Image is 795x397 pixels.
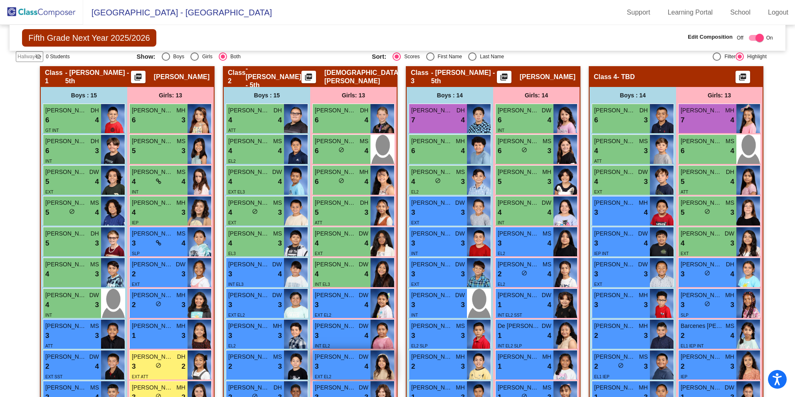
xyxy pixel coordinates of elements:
span: 3 [95,269,99,280]
span: MH [639,198,648,207]
span: [PERSON_NAME] [PERSON_NAME] [228,168,270,176]
span: INT [411,251,418,256]
span: DH [91,137,99,146]
span: DW [359,291,368,300]
span: DH [274,106,282,115]
span: EL2 [498,282,505,287]
span: DH [360,198,368,207]
span: 7 [411,115,415,126]
span: [PERSON_NAME] [45,168,87,176]
span: 4 [132,207,136,218]
span: [PERSON_NAME] [411,106,453,115]
span: [PERSON_NAME] [411,291,453,300]
div: Filter [721,53,736,60]
span: [PERSON_NAME] [PERSON_NAME] [411,137,453,146]
span: Class 1 [45,69,65,85]
span: MS [177,229,185,238]
span: 6 [315,115,318,126]
span: [PERSON_NAME] [594,168,636,176]
span: 4 [45,300,49,310]
span: do_not_disturb_alt [338,147,344,153]
span: EL3 [228,251,236,256]
span: DH [91,229,99,238]
span: [PERSON_NAME] [132,260,173,269]
span: [PERSON_NAME] [520,73,575,81]
span: MH [725,106,734,115]
span: [PERSON_NAME] [681,106,722,115]
span: INT EL3 [228,282,244,287]
span: 4 [731,146,734,156]
span: 4 [594,176,598,187]
span: DW [455,291,465,300]
span: 4 [365,238,368,249]
span: [PERSON_NAME] [411,198,453,207]
div: Scores [401,53,420,60]
span: 4 [644,238,648,249]
span: INT EL3 [315,282,330,287]
span: MS [177,137,185,146]
span: MS [726,198,734,207]
span: 3 [411,269,415,280]
span: 3 [132,238,136,249]
span: 3 [594,269,598,280]
span: DW [359,260,368,269]
span: 4 [365,146,368,156]
span: 5 [45,238,49,249]
span: 3 [594,238,598,249]
span: EL2 [498,251,505,256]
div: Boys : 15 [41,87,127,104]
span: [PERSON_NAME] [498,229,539,238]
span: INT [45,159,52,164]
span: [PERSON_NAME] [315,168,356,176]
span: MS [543,260,551,269]
span: 3 [461,176,465,187]
span: GT INT [45,128,59,133]
div: Girls: 13 [310,87,397,104]
span: Fifth Grade Next Year 2025/2026 [22,29,156,47]
span: [PERSON_NAME] [681,229,722,238]
span: 3 [95,300,99,310]
span: INT [498,221,504,225]
span: 6 [411,146,415,156]
span: Sort: [372,53,386,60]
span: 3 [731,238,734,249]
span: 4 [498,207,501,218]
span: MS [177,168,185,176]
div: Last Name [477,53,504,60]
span: 4 [731,269,734,280]
span: DH [639,106,648,115]
span: 6 [498,146,501,156]
span: 4 [95,176,99,187]
span: DH [726,260,734,269]
button: Print Students Details [131,71,146,83]
span: 4 [278,115,282,126]
span: [PERSON_NAME] [PERSON_NAME] [498,106,539,115]
a: Learning Portal [661,6,720,19]
span: [PERSON_NAME] [315,229,356,238]
span: 3 [278,238,282,249]
span: 4 [95,207,99,218]
span: DH [457,106,465,115]
span: - [PERSON_NAME] - 5th [65,69,131,85]
mat-icon: picture_as_pdf [133,73,143,84]
span: do_not_disturb_alt [704,270,710,276]
mat-icon: picture_as_pdf [499,73,509,84]
span: DW [638,260,648,269]
span: [PERSON_NAME] [228,198,270,207]
span: [PERSON_NAME] [594,137,636,146]
span: 4 [315,269,318,280]
span: [PERSON_NAME] [PERSON_NAME] [228,291,270,300]
span: 4 [594,146,598,156]
span: EXT [594,282,602,287]
span: 4 [548,115,551,126]
span: DH [91,106,99,115]
mat-icon: picture_as_pdf [738,73,748,84]
span: 3 [278,207,282,218]
span: MS [543,229,551,238]
span: 6 [315,146,318,156]
span: DH [360,106,368,115]
span: 0 Students [46,53,69,60]
span: [PERSON_NAME] [45,229,87,238]
span: 6 [45,115,49,126]
span: 3 [548,146,551,156]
